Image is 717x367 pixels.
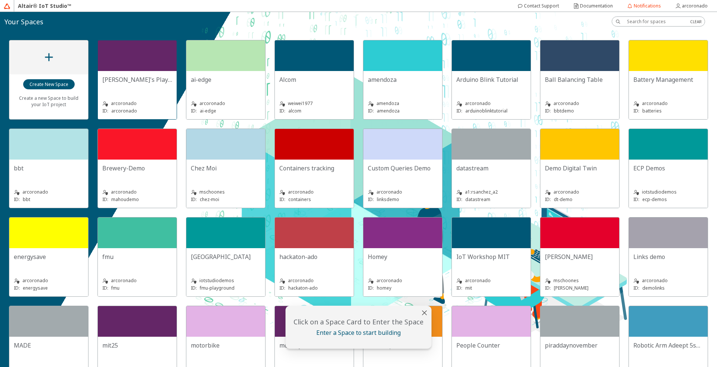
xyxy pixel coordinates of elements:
[102,277,172,284] unity-typography: arcoronado
[14,341,84,349] unity-typography: MADE
[102,341,172,349] unity-typography: mit25
[200,108,216,114] p: ai-edge
[14,285,20,291] p: ID:
[545,341,615,349] unity-typography: piraddaynovember
[279,108,285,114] p: ID:
[456,100,526,107] unity-typography: arcoronado
[14,277,84,284] unity-typography: arcoronado
[102,196,108,203] p: ID:
[290,329,427,337] unity-typography: Enter a Space to start building
[633,100,703,107] unity-typography: arcoronado
[102,75,172,84] unity-typography: [PERSON_NAME]'s Playground
[545,188,615,196] unity-typography: arcoronado
[368,164,438,172] unity-typography: Custom Queries Demo
[191,341,261,349] unity-typography: motorbike
[279,188,349,196] unity-typography: arcoronado
[642,196,667,203] p: ecp-demos
[368,196,374,203] p: ID:
[368,277,438,284] unity-typography: arcoronado
[102,188,172,196] unity-typography: arcoronado
[545,253,615,261] unity-typography: [PERSON_NAME]
[633,164,703,172] unity-typography: ECP Demos
[191,75,261,84] unity-typography: ai-edge
[368,108,374,114] p: ID:
[377,196,399,203] p: linksdemo
[456,75,526,84] unity-typography: Arduino Blink Tutorial
[554,108,574,114] p: bbtdemo
[456,341,526,349] unity-typography: People Counter
[456,285,462,291] p: ID:
[554,196,572,203] p: dt-demo
[456,108,462,114] p: ID:
[545,100,615,107] unity-typography: arcoronado
[279,164,349,172] unity-typography: Containers tracking
[14,253,84,261] unity-typography: energysave
[279,196,285,203] p: ID:
[279,100,349,107] unity-typography: weiwei1977
[102,100,172,107] unity-typography: arcoronado
[288,108,301,114] p: alcom
[279,75,349,84] unity-typography: Alcom
[290,317,427,326] unity-typography: Click on a Space Card to Enter the Space
[14,196,20,203] p: ID:
[545,108,551,114] p: ID:
[102,164,172,172] unity-typography: Brewery-Demo
[111,196,139,203] p: mahoudemo
[456,188,526,196] unity-typography: a1:rsanchez_a2
[288,285,318,291] p: hackaton-ado
[633,285,639,291] p: ID:
[642,285,665,291] p: demolinks
[102,108,108,114] p: ID:
[633,253,703,261] unity-typography: Links demo
[23,285,48,291] p: energysave
[191,253,261,261] unity-typography: [GEOGRAPHIC_DATA]
[368,100,438,107] unity-typography: amendoza
[14,90,84,112] unity-typography: Create a new Space to build your IoT project
[465,285,472,291] p: mit
[111,285,119,291] p: fmu
[279,285,285,291] p: ID:
[642,108,662,114] p: batteries
[633,108,639,114] p: ID:
[465,196,490,203] p: datastream
[200,285,235,291] p: fmu-playground
[633,341,703,349] unity-typography: Robotic Arm Adeept 5servos
[191,100,261,107] unity-typography: arcoronado
[368,253,438,261] unity-typography: Homey
[633,277,703,284] unity-typography: arcoronado
[279,341,349,349] unity-typography: motorcycle
[102,285,108,291] p: ID:
[377,108,400,114] p: amendoza
[14,188,84,196] unity-typography: arcoronado
[191,196,197,203] p: ID:
[465,108,508,114] p: arduinoblinktutorial
[23,196,30,203] p: bbt
[633,196,639,203] p: ID:
[288,196,311,203] p: containers
[377,285,391,291] p: homey
[111,108,137,114] p: arcoronado
[191,164,261,172] unity-typography: Chez Moi
[545,164,615,172] unity-typography: Demo Digital Twin
[191,277,261,284] unity-typography: iotstudiodemos
[545,285,551,291] p: ID:
[368,75,438,84] unity-typography: amendoza
[554,285,589,291] p: [PERSON_NAME]
[279,253,349,261] unity-typography: hackaton-ado
[456,196,462,203] p: ID:
[368,188,438,196] unity-typography: arcoronado
[456,164,526,172] unity-typography: datastream
[191,285,197,291] p: ID:
[368,285,374,291] p: ID:
[545,277,615,284] unity-typography: mschoones
[545,75,615,84] unity-typography: Ball Balancing Table
[456,253,526,261] unity-typography: IoT Workshop MIT
[633,75,703,84] unity-typography: Battery Management
[200,196,219,203] p: chez-moi
[102,253,172,261] unity-typography: fmu
[191,108,197,114] p: ID:
[545,196,551,203] p: ID:
[633,188,703,196] unity-typography: iotstudiodemos
[456,277,526,284] unity-typography: arcoronado
[279,277,349,284] unity-typography: arcoronado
